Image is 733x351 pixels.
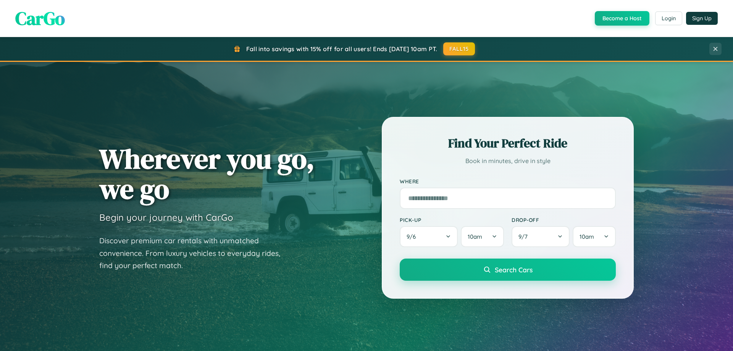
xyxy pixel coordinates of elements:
[655,11,682,25] button: Login
[400,217,504,223] label: Pick-up
[495,265,533,274] span: Search Cars
[407,233,420,240] span: 9 / 6
[400,259,616,281] button: Search Cars
[518,233,531,240] span: 9 / 7
[400,178,616,184] label: Where
[400,226,458,247] button: 9/6
[595,11,649,26] button: Become a Host
[512,226,570,247] button: 9/7
[468,233,482,240] span: 10am
[400,135,616,152] h2: Find Your Perfect Ride
[461,226,504,247] button: 10am
[573,226,616,247] button: 10am
[580,233,594,240] span: 10am
[686,12,718,25] button: Sign Up
[99,212,233,223] h3: Begin your journey with CarGo
[400,155,616,167] p: Book in minutes, drive in style
[99,235,290,272] p: Discover premium car rentals with unmatched convenience. From luxury vehicles to everyday rides, ...
[99,144,315,204] h1: Wherever you go, we go
[15,6,65,31] span: CarGo
[512,217,616,223] label: Drop-off
[443,42,475,55] button: FALL15
[246,45,438,53] span: Fall into savings with 15% off for all users! Ends [DATE] 10am PT.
